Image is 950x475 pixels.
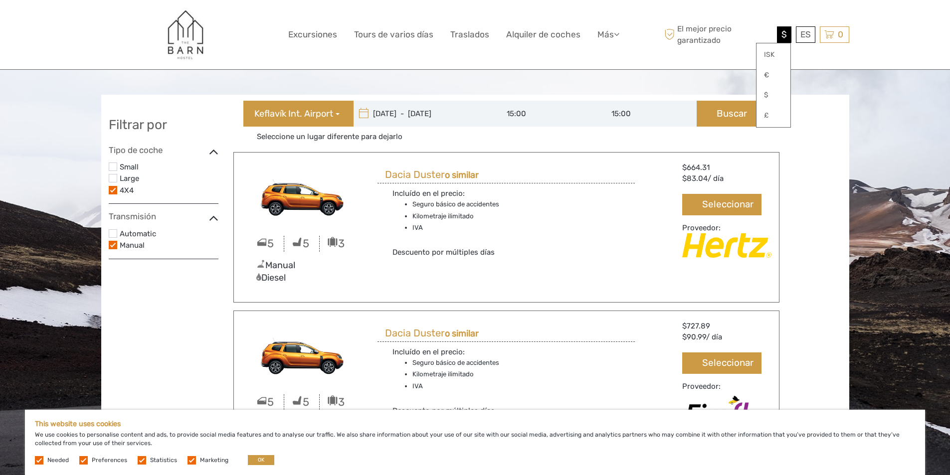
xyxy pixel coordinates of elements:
[445,328,479,339] strong: o similar
[284,236,320,251] div: 5
[796,26,815,43] div: ES
[254,108,333,121] span: Keflavík Int. Airport
[450,27,489,42] a: Traslados
[253,132,406,142] a: Seleccione un lugar diferente para dejarlo
[385,168,484,181] h3: Dacia Duster
[682,194,761,215] button: Seleccionar
[115,15,127,27] button: Open LiveChat chat widget
[157,7,211,62] img: 822-4d07221c-644f-4af8-be20-45cf39fb8607_logo_big.jpg
[682,174,708,183] span: $83.04
[47,456,69,465] label: Needed
[487,101,592,127] input: Pick up time
[385,327,484,339] h3: Dacia Duster
[120,184,218,197] label: 4X4
[249,394,284,410] div: 5
[682,381,771,392] div: Proveedor:
[249,259,355,285] div: Manual Diesel
[506,27,580,42] a: Alquiler de coches
[392,406,495,415] span: Descuento por múltiples días
[682,233,771,257] img: Hertz_Car_Rental.png
[35,420,915,428] h5: This website uses cookies
[392,347,465,356] span: Incluído en el precio:
[320,236,355,251] div: 3
[109,211,218,221] h4: Transmisión
[682,352,761,374] button: Seleccionar
[757,66,790,84] a: €
[682,392,771,438] img: Firefly_Car_Rental.png
[120,161,218,174] label: Small
[354,101,488,127] input: Elige una fecha de recogida y devolución
[682,162,771,173] div: $664.31
[412,381,539,392] li: IVA
[120,172,218,185] label: Large
[597,27,619,42] a: Más
[757,107,790,125] a: £
[412,357,539,368] li: Seguro básico de accidentes
[92,456,127,465] label: Preferences
[412,211,539,222] li: Kilometraje ilimitado
[288,27,337,42] a: Excursiones
[392,248,495,257] span: Descuento por múltiples días
[200,456,228,465] label: Marketing
[14,17,113,25] p: We're away right now. Please check back later!
[150,456,177,465] label: Statistics
[445,169,479,180] strong: o similar
[392,189,465,198] span: Incluído en el precio:
[592,101,697,127] input: Drop off time
[757,86,790,104] a: $
[682,332,761,342] div: / día
[682,321,771,331] div: $727.89
[241,162,363,231] img: CFMN.png
[781,29,787,39] span: $
[412,199,539,210] li: Seguro básico de accidentes
[757,46,790,64] a: ISK
[682,332,706,341] span: $90.99
[412,222,539,233] li: IVA
[241,321,363,389] img: CFMN.png
[697,101,767,127] button: Buscar
[120,239,218,252] label: Manual
[284,394,320,410] div: 5
[354,27,433,42] a: Tours de varios días
[412,369,539,380] li: Kilometraje ilimitado
[249,236,284,251] div: 5
[109,145,218,155] h4: Tipo de coche
[243,101,354,127] button: Keflavík Int. Airport
[248,455,274,465] button: OK
[320,394,355,410] div: 3
[25,410,925,475] div: We use cookies to personalise content and ads, to provide social media features and to analyse ou...
[109,117,218,133] h2: Filtrar por
[682,223,771,233] div: Proveedor:
[836,29,845,39] span: 0
[120,228,218,241] label: Automatic
[682,173,761,184] div: / día
[662,23,774,45] span: El mejor precio garantizado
